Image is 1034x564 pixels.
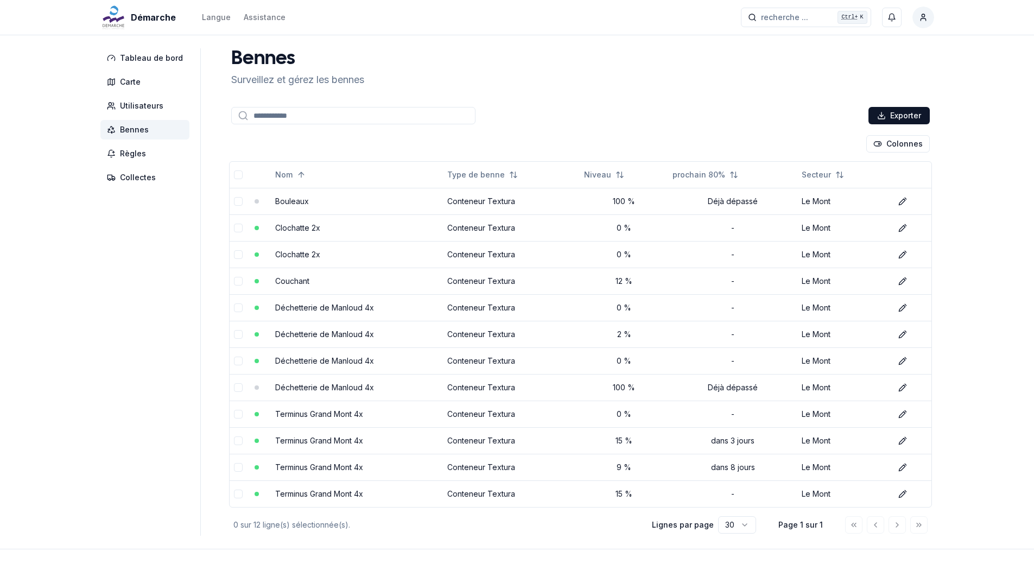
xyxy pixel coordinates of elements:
span: Règles [120,148,146,159]
td: Conteneur Textura [443,480,580,507]
td: Conteneur Textura [443,214,580,241]
img: Démarche Logo [100,4,126,30]
div: - [673,329,793,340]
div: - [673,249,793,260]
div: 0 sur 12 ligne(s) sélectionnée(s). [233,519,635,530]
button: select-row [234,410,243,419]
button: select-row [234,224,243,232]
td: Le Mont [797,241,889,268]
a: Terminus Grand Mont 4x [275,409,363,419]
td: Conteneur Textura [443,321,580,347]
td: Le Mont [797,401,889,427]
button: Cocher les colonnes [866,135,930,153]
a: Règles [100,144,194,163]
div: dans 3 jours [673,435,793,446]
div: 0 % [584,356,664,366]
span: Bennes [120,124,149,135]
div: - [673,223,793,233]
span: Type de benne [447,169,505,180]
td: Conteneur Textura [443,188,580,214]
div: 0 % [584,302,664,313]
h1: Bennes [231,48,364,70]
span: Niveau [584,169,611,180]
a: Déchetterie de Manloud 4x [275,329,374,339]
div: Langue [202,12,231,23]
a: Assistance [244,11,286,24]
span: prochain 80% [673,169,725,180]
a: Déchetterie de Manloud 4x [275,383,374,392]
div: 0 % [584,223,664,233]
div: 15 % [584,435,664,446]
span: Tableau de bord [120,53,183,64]
button: recherche ...Ctrl+K [741,8,871,27]
span: Carte [120,77,141,87]
span: recherche ... [761,12,808,23]
td: Le Mont [797,374,889,401]
div: Page 1 sur 1 [773,519,828,530]
a: Clochatte 2x [275,250,320,259]
button: select-row [234,330,243,339]
a: Terminus Grand Mont 4x [275,489,363,498]
td: Conteneur Textura [443,268,580,294]
td: Conteneur Textura [443,374,580,401]
td: Le Mont [797,480,889,507]
button: select-row [234,277,243,286]
td: Le Mont [797,268,889,294]
div: 9 % [584,462,664,473]
div: Déjà dépassé [673,382,793,393]
button: select-row [234,303,243,312]
div: - [673,489,793,499]
td: Le Mont [797,294,889,321]
button: select-row [234,463,243,472]
div: 100 % [584,196,664,207]
button: select-row [234,197,243,206]
td: Le Mont [797,427,889,454]
span: Secteur [802,169,831,180]
div: 2 % [584,329,664,340]
div: Déjà dépassé [673,196,793,207]
div: - [673,302,793,313]
td: Le Mont [797,321,889,347]
button: select-row [234,383,243,392]
div: 12 % [584,276,664,287]
button: Exporter [868,107,930,124]
a: Tableau de bord [100,48,194,68]
td: Conteneur Textura [443,401,580,427]
td: Conteneur Textura [443,294,580,321]
button: Not sorted. Click to sort ascending. [441,166,524,183]
a: Bouleaux [275,197,309,206]
a: Clochatte 2x [275,223,320,232]
a: Utilisateurs [100,96,194,116]
button: select-row [234,490,243,498]
a: Démarche [100,11,180,24]
span: Collectes [120,172,156,183]
button: Langue [202,11,231,24]
span: Démarche [131,11,176,24]
button: select-row [234,436,243,445]
td: Conteneur Textura [443,427,580,454]
a: Déchetterie de Manloud 4x [275,356,374,365]
div: - [673,356,793,366]
span: Utilisateurs [120,100,163,111]
td: Le Mont [797,347,889,374]
button: Not sorted. Click to sort ascending. [578,166,631,183]
a: Déchetterie de Manloud 4x [275,303,374,312]
div: 15 % [584,489,664,499]
div: - [673,409,793,420]
p: Surveillez et gérez les bennes [231,72,364,87]
div: 0 % [584,409,664,420]
td: Le Mont [797,214,889,241]
a: Couchant [275,276,309,286]
div: 100 % [584,382,664,393]
td: Le Mont [797,454,889,480]
button: Not sorted. Click to sort ascending. [666,166,745,183]
div: dans 8 jours [673,462,793,473]
td: Conteneur Textura [443,347,580,374]
a: Bennes [100,120,194,140]
a: Carte [100,72,194,92]
div: - [673,276,793,287]
p: Lignes par page [652,519,714,530]
button: Not sorted. Click to sort ascending. [795,166,851,183]
td: Conteneur Textura [443,454,580,480]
